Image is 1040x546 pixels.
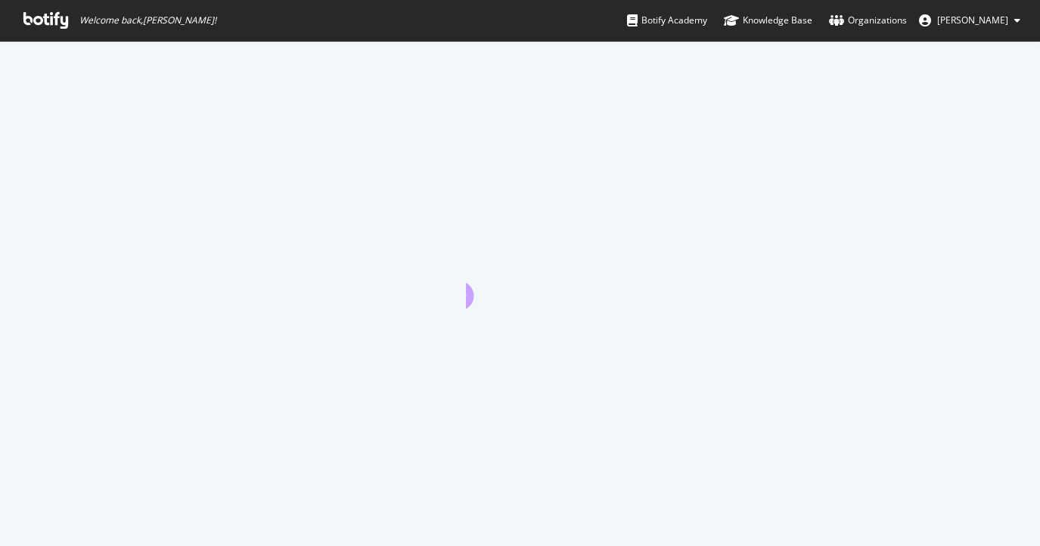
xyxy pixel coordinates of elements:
[79,14,216,26] span: Welcome back, [PERSON_NAME] !
[724,13,812,28] div: Knowledge Base
[937,14,1008,26] span: Liz Russell
[829,13,907,28] div: Organizations
[466,254,575,309] div: animation
[907,8,1032,33] button: [PERSON_NAME]
[627,13,707,28] div: Botify Academy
